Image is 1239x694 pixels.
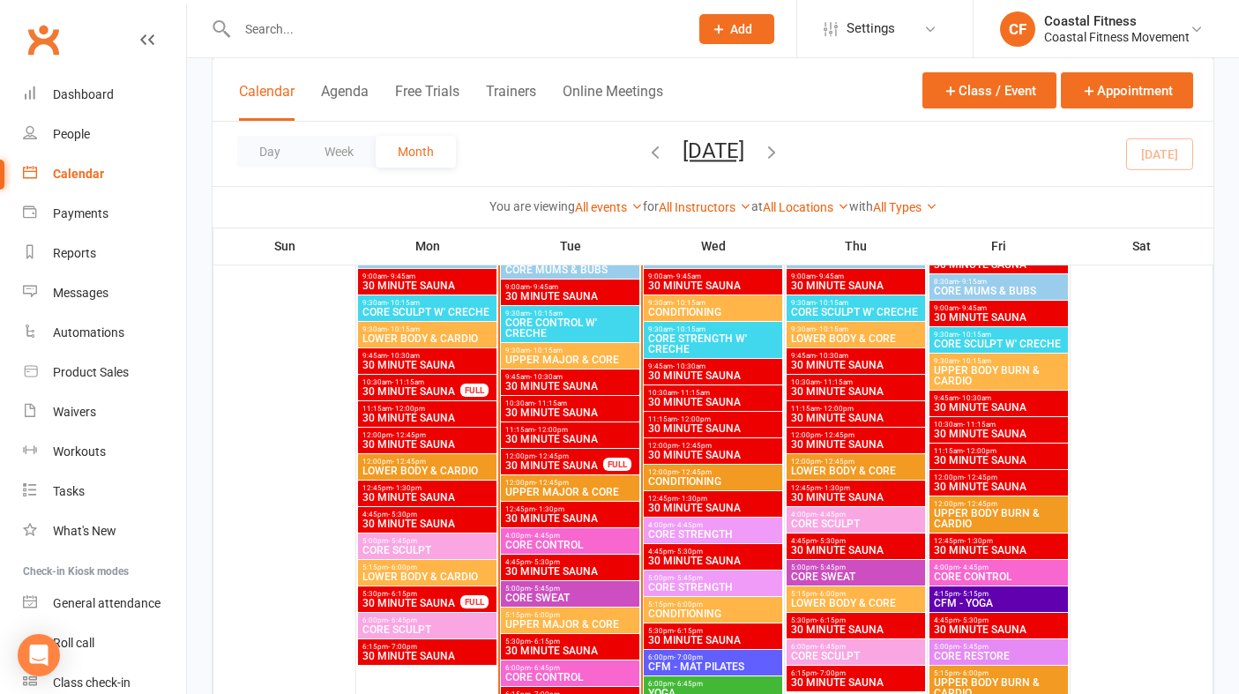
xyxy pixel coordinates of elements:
span: - 10:15am [673,325,705,333]
span: 9:30am [933,357,1064,365]
span: - 9:45am [530,283,558,291]
span: - 12:00pm [820,405,854,413]
span: - 5:30pm [817,537,846,545]
span: 30 MINUTE SAUNA [790,545,922,556]
a: Payments [23,194,186,234]
button: Day [237,136,302,168]
button: Month [376,136,456,168]
div: Workouts [53,444,106,459]
th: Thu [785,228,928,265]
span: - 12:00pm [677,415,711,423]
span: 12:45pm [647,495,779,503]
span: 4:45pm [790,537,922,545]
span: 6:15pm [362,643,493,651]
span: 30 MINUTE SAUNA [362,413,493,423]
span: 30 MINUTE SAUNA [933,259,1064,270]
div: Coastal Fitness Movement [1044,29,1190,45]
span: - 10:15am [530,310,563,317]
span: CORE SCULPT [790,651,922,661]
span: 30 MINUTE SAUNA [933,429,1064,439]
span: UPPER MAJOR & CORE [504,354,636,365]
span: 6:00pm [647,653,779,661]
span: CORE SCULPT [790,519,922,529]
span: 5:00pm [933,643,1064,651]
span: 5:30pm [504,638,636,645]
th: Mon [356,228,499,265]
span: LOWER BODY & CARDIO [362,333,493,344]
span: LOWER BODY & CORE [790,466,922,476]
span: 12:45pm [504,505,636,513]
span: CORE MUMS & BUBS [504,265,636,275]
span: - 10:15am [530,347,563,354]
div: General attendance [53,596,160,610]
span: 12:00pm [504,452,604,460]
span: 30 MINUTE SAUNA [790,624,922,635]
a: All Types [873,200,937,214]
span: 5:00pm [647,574,779,582]
span: CORE STRENGTH [647,582,779,593]
span: - 6:15pm [531,638,560,645]
span: 4:45pm [933,616,1064,624]
span: - 6:00pm [388,563,417,571]
span: CORE MUMS & BUBS [933,286,1064,296]
span: - 10:15am [959,331,991,339]
span: - 10:30am [816,352,848,360]
span: 12:00pm [504,479,636,487]
button: Online Meetings [563,83,663,121]
span: CORE SCULPT [362,545,493,556]
span: 9:45am [933,394,1064,402]
span: - 7:00pm [674,653,703,661]
div: Tasks [53,484,85,498]
span: 11:15am [504,426,636,434]
span: - 6:00pm [531,611,560,619]
th: Sun [213,228,356,265]
span: 30 MINUTE SAUNA [790,492,922,503]
span: 6:00pm [362,616,493,624]
span: - 10:30am [959,394,991,402]
span: 5:00pm [362,537,493,545]
span: - 10:15am [816,325,848,333]
span: - 10:15am [673,299,705,307]
div: People [53,127,90,141]
button: Appointment [1061,72,1193,108]
span: 4:45pm [362,511,493,519]
span: CORE SCULPT [362,624,493,635]
span: UPPER MAJOR & CORE [504,619,636,630]
span: 30 MINUTE SAUNA [362,598,461,608]
span: - 6:15pm [817,616,846,624]
span: - 12:45pm [535,452,569,460]
span: - 6:45pm [388,616,417,624]
span: 30 MINUTE SAUNA [362,439,493,450]
span: 30 MINUTE SAUNA [790,677,922,688]
a: Tasks [23,472,186,511]
a: What's New [23,511,186,551]
span: 9:45am [362,352,493,360]
span: - 12:00pm [392,405,425,413]
span: 9:30am [504,347,636,354]
span: CORE SCULPT W' CRECHE [933,339,1064,349]
button: Agenda [321,83,369,121]
span: - 12:45pm [821,431,855,439]
span: 4:00pm [933,563,1064,571]
span: 9:30am [647,299,779,307]
span: CORE SCULPT W' CRECHE [790,307,922,317]
div: FULL [460,384,489,397]
span: 30 MINUTE SAUNA [504,645,636,656]
strong: with [849,199,873,213]
span: - 5:15pm [959,590,989,598]
span: - 12:45pm [392,431,426,439]
span: - 7:00pm [817,669,846,677]
span: 5:00pm [790,563,922,571]
span: - 11:15am [392,378,424,386]
button: Free Trials [395,83,459,121]
a: Reports [23,234,186,273]
span: 9:00am [362,272,493,280]
span: 5:30pm [790,616,922,624]
span: 4:00pm [647,521,779,529]
button: Class / Event [922,72,1056,108]
span: 9:30am [504,310,636,317]
span: 9:30am [790,325,922,333]
span: 30 MINUTE SAUNA [790,360,922,370]
button: Trainers [486,83,536,121]
span: 9:45am [790,352,922,360]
